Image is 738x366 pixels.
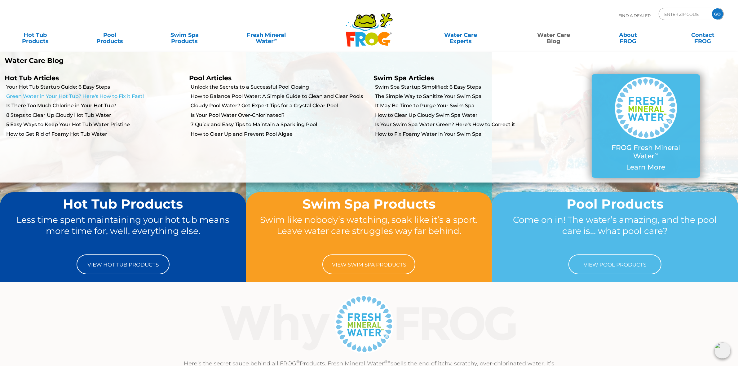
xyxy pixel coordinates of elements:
h2: Pool Products [504,197,726,211]
a: Is Your Pool Water Over-Chlorinated? [191,112,369,119]
a: Swim SpaProducts [156,29,214,41]
sup: ∞ [655,151,658,157]
a: It May Be Time to Purge Your Swim Spa [375,102,554,109]
p: Swim like nobody’s watching, soak like it’s a sport. Leave water care struggles way far behind. [258,214,480,248]
p: Water Care Blog [5,57,365,65]
a: Unlock the Secrets to a Successful Pool Closing [191,84,369,90]
a: Hot Tub Articles [5,74,59,82]
a: 8 Steps to Clear Up Cloudy Hot Tub Water [6,112,184,119]
img: openIcon [714,342,731,359]
a: How to Clear Up Cloudy Swim Spa Water [375,112,554,119]
a: Cloudy Pool Water? Get Expert Tips for a Crystal Clear Pool [191,102,369,109]
a: Is There Too Much Chlorine in Your Hot Tub? [6,102,184,109]
a: Green Water in Your Hot Tub? Here's How to Fix it Fast! [6,93,184,100]
h2: Hot Tub Products [12,197,234,211]
input: Zip Code Form [664,10,705,19]
p: Find A Dealer [618,8,651,23]
p: Less time spent maintaining your hot tub means more time for, well, everything else. [12,214,234,248]
a: FROG Fresh Mineral Water∞ Learn More [604,77,688,174]
a: Pool Articles [189,74,232,82]
a: The Simple Way to Sanitize Your Swim Spa [375,93,554,100]
img: Why Frog [209,293,529,355]
input: GO [712,8,723,20]
a: View Hot Tub Products [77,254,170,274]
a: ContactFROG [674,29,732,41]
a: Is Your Swim Spa Water Green? Here's How to Correct it [375,121,554,128]
sup: ®∞ [384,359,391,364]
a: How to Balance Pool Water: A Simple Guide to Clean and Clear Pools [191,93,369,100]
a: View Pool Products [568,254,661,274]
p: Learn More [604,163,688,171]
sup: ∞ [274,37,277,42]
a: How to Fix Foamy Water in Your Swim Spa [375,131,554,138]
a: 7 Quick and Easy Tips to Maintain a Sparkling Pool [191,121,369,128]
a: Your Hot Tub Startup Guide: 6 Easy Steps [6,84,184,90]
a: How to Get Rid of Foamy Hot Tub Water [6,131,184,138]
a: PoolProducts [81,29,139,41]
sup: ® [296,359,300,364]
a: Swim Spa Startup Simplified: 6 Easy Steps [375,84,554,90]
p: Come on in! The water’s amazing, and the pool care is… what pool care? [504,214,726,248]
a: Water CareExperts [413,29,508,41]
p: FROG Fresh Mineral Water [604,144,688,160]
a: Hot TubProducts [6,29,64,41]
h2: Swim Spa Products [258,197,480,211]
a: Water CareBlog [524,29,582,41]
a: AboutFROG [599,29,657,41]
a: 5 Easy Ways to Keep Your Hot Tub Water Pristine [6,121,184,128]
a: How to Clear Up and Prevent Pool Algae [191,131,369,138]
a: Swim Spa Articles [374,74,434,82]
a: View Swim Spa Products [322,254,415,274]
a: Fresh MineralWater∞ [230,29,303,41]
